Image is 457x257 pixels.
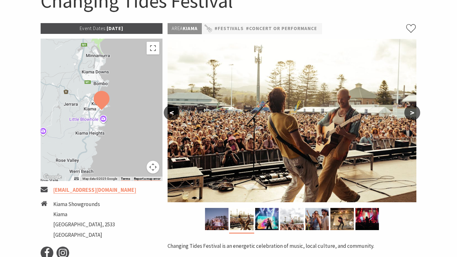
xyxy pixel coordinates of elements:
button: > [404,105,420,120]
button: Map camera controls [147,161,159,173]
img: Changing Tides Festival Goers - 3 [355,208,379,230]
img: Changing Tides Performance - 1 [230,208,254,230]
p: Kiama [168,23,202,34]
a: Report a map error [134,177,161,181]
span: Area [172,25,183,31]
img: Changing Tides Festival Goers - 2 [305,208,329,230]
img: Google [42,173,63,181]
button: Toggle fullscreen view [147,42,159,54]
img: Changing Tides Main Stage [205,208,228,230]
button: Keyboard shortcuts [74,177,79,181]
img: Changing Tides Performers - 3 [255,208,279,230]
a: Terms (opens in new tab) [121,177,130,181]
li: [GEOGRAPHIC_DATA] [53,231,115,239]
li: Kiama [53,210,115,219]
a: #Festivals [215,25,244,33]
a: Open this area in Google Maps (opens a new window) [42,173,63,181]
span: Map data ©2025 Google [83,177,117,180]
a: [EMAIL_ADDRESS][DOMAIN_NAME] [53,186,136,194]
p: Changing Tides Festival is an energetic celebration of music, local culture, and community. [168,242,416,250]
p: [DATE] [41,23,162,34]
button: < [164,105,180,120]
img: Changing Tides Festival Goers - 1 [280,208,304,230]
img: Changing Tides Performance - 2 [330,208,354,230]
a: #Concert or Performance [246,25,317,33]
span: Event Dates: [80,25,107,31]
li: Kiama Showgrounds [53,200,115,209]
li: [GEOGRAPHIC_DATA], 2533 [53,220,115,229]
img: Changing Tides Performance - 1 [168,39,416,202]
